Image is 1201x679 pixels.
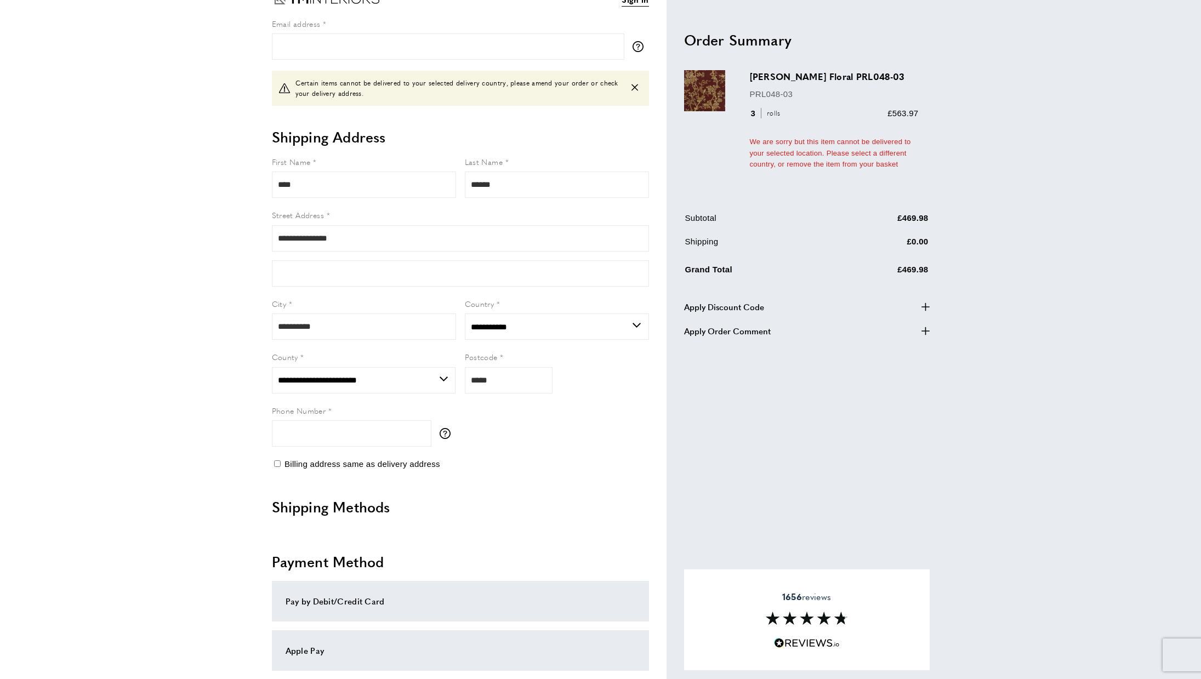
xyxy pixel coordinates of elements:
span: Apply Discount Code [684,300,764,313]
span: Last Name [465,156,503,167]
span: £563.97 [887,108,918,117]
span: County [272,351,298,362]
div: Apple Pay [286,644,635,657]
span: rolls [761,108,783,118]
td: Shipping [685,235,832,256]
h2: Shipping Address [272,127,649,147]
span: First Name [272,156,311,167]
h3: [PERSON_NAME] Floral PRL048-03 [750,70,919,83]
span: Billing address same as delivery address [284,459,440,469]
td: £0.00 [833,235,929,256]
button: More information [440,428,456,439]
span: Certain items cannot be delivered to your selected delivery country, please amend your order or c... [295,78,622,99]
img: Reviews.io 5 stars [774,638,840,648]
h2: Order Summary [684,30,930,49]
span: Postcode [465,351,498,362]
span: Phone Number [272,405,326,416]
img: Reviews section [766,612,848,625]
input: Billing address same as delivery address [274,460,281,467]
h2: Shipping Methods [272,497,649,517]
td: £469.98 [833,261,929,284]
span: City [272,298,287,309]
td: £469.98 [833,212,929,233]
button: More information [633,41,649,52]
span: Street Address [272,209,325,220]
img: Marlowe Floral PRL048-03 [684,70,725,111]
span: Email address [272,18,321,29]
p: PRL048-03 [750,87,919,100]
td: Grand Total [685,261,832,284]
h2: Payment Method [272,552,649,572]
div: Pay by Debit/Credit Card [286,595,635,608]
span: reviews [782,591,831,602]
td: Subtotal [685,212,832,233]
span: Country [465,298,494,309]
div: 3 [750,106,784,119]
div: We are sorry but this item cannot be delivered to your selected location. Please select a differe... [750,136,919,170]
strong: 1656 [782,590,802,603]
span: Apply Order Comment [684,324,771,338]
